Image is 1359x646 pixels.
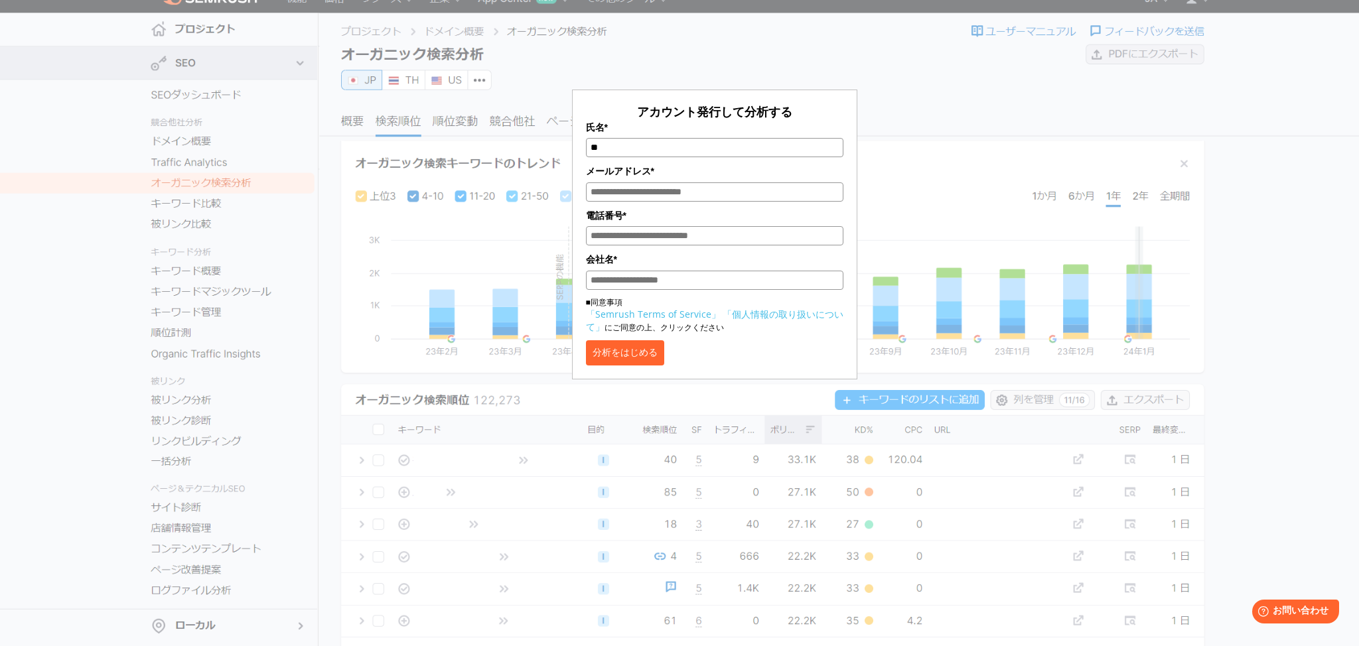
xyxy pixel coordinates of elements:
label: メールアドレス* [586,164,843,178]
label: 電話番号* [586,208,843,223]
a: 「個人情報の取り扱いについて」 [586,308,843,333]
a: 「Semrush Terms of Service」 [586,308,721,320]
iframe: Help widget launcher [1241,594,1344,631]
span: アカウント発行して分析する [637,103,792,119]
p: ■同意事項 にご同意の上、クリックください [586,296,843,334]
button: 分析をはじめる [586,340,664,365]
